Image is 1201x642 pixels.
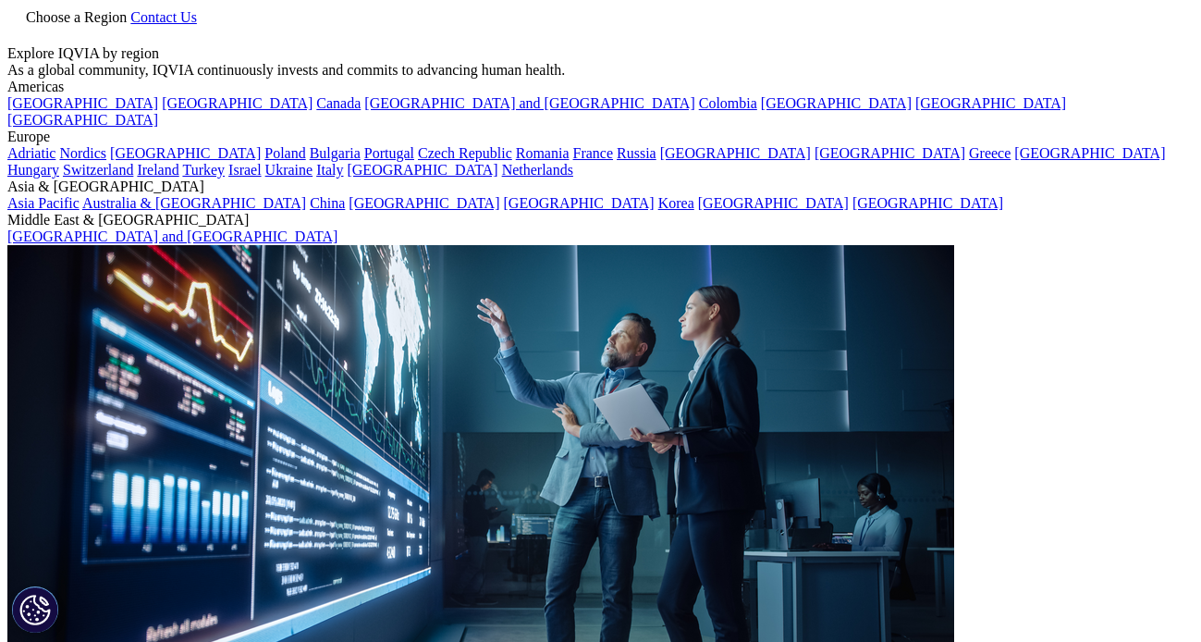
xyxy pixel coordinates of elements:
[502,162,573,178] a: Netherlands
[228,162,262,178] a: Israel
[7,79,1194,95] div: Americas
[504,195,655,211] a: [GEOGRAPHIC_DATA]
[7,62,1194,79] div: As a global community, IQVIA continuously invests and commits to advancing human health.
[969,145,1011,161] a: Greece
[162,95,313,111] a: [GEOGRAPHIC_DATA]
[658,195,694,211] a: Korea
[699,95,757,111] a: Colombia
[12,586,58,633] button: Cookies Settings
[316,162,343,178] a: Italy
[516,145,570,161] a: Romania
[660,145,811,161] a: [GEOGRAPHIC_DATA]
[265,162,313,178] a: Ukraine
[7,195,80,211] a: Asia Pacific
[7,129,1194,145] div: Europe
[7,212,1194,228] div: Middle East & [GEOGRAPHIC_DATA]
[63,162,133,178] a: Switzerland
[59,145,106,161] a: Nordics
[7,95,158,111] a: [GEOGRAPHIC_DATA]
[364,145,414,161] a: Portugal
[316,95,361,111] a: Canada
[137,162,178,178] a: Ireland
[7,162,59,178] a: Hungary
[7,145,55,161] a: Adriatic
[264,145,305,161] a: Poland
[82,195,306,211] a: Australia & [GEOGRAPHIC_DATA]
[761,95,912,111] a: [GEOGRAPHIC_DATA]
[182,162,225,178] a: Turkey
[815,145,965,161] a: [GEOGRAPHIC_DATA]
[418,145,512,161] a: Czech Republic
[915,95,1066,111] a: [GEOGRAPHIC_DATA]
[310,145,361,161] a: Bulgaria
[130,9,197,25] a: Contact Us
[617,145,656,161] a: Russia
[347,162,497,178] a: [GEOGRAPHIC_DATA]
[852,195,1003,211] a: [GEOGRAPHIC_DATA]
[7,112,158,128] a: [GEOGRAPHIC_DATA]
[310,195,345,211] a: China
[110,145,261,161] a: [GEOGRAPHIC_DATA]
[1014,145,1165,161] a: [GEOGRAPHIC_DATA]
[7,179,1194,195] div: Asia & [GEOGRAPHIC_DATA]
[7,228,337,244] a: [GEOGRAPHIC_DATA] and [GEOGRAPHIC_DATA]
[26,9,127,25] span: Choose a Region
[349,195,499,211] a: [GEOGRAPHIC_DATA]
[364,95,694,111] a: [GEOGRAPHIC_DATA] and [GEOGRAPHIC_DATA]
[698,195,849,211] a: [GEOGRAPHIC_DATA]
[7,45,1194,62] div: Explore IQVIA by region
[573,145,614,161] a: France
